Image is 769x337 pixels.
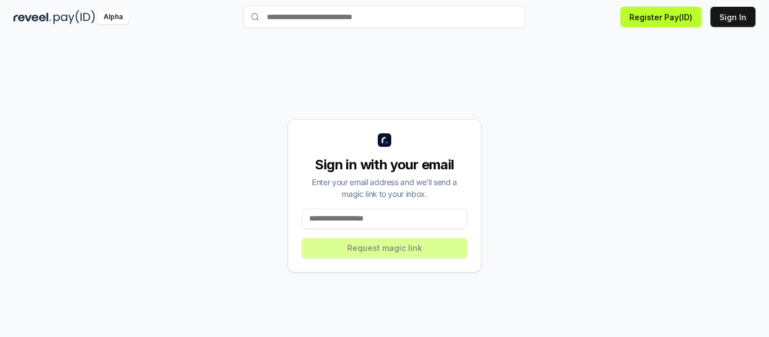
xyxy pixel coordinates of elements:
[53,10,95,24] img: pay_id
[378,133,391,147] img: logo_small
[97,10,129,24] div: Alpha
[620,7,701,27] button: Register Pay(ID)
[302,156,467,174] div: Sign in with your email
[710,7,755,27] button: Sign In
[14,10,51,24] img: reveel_dark
[302,176,467,200] div: Enter your email address and we’ll send a magic link to your inbox.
